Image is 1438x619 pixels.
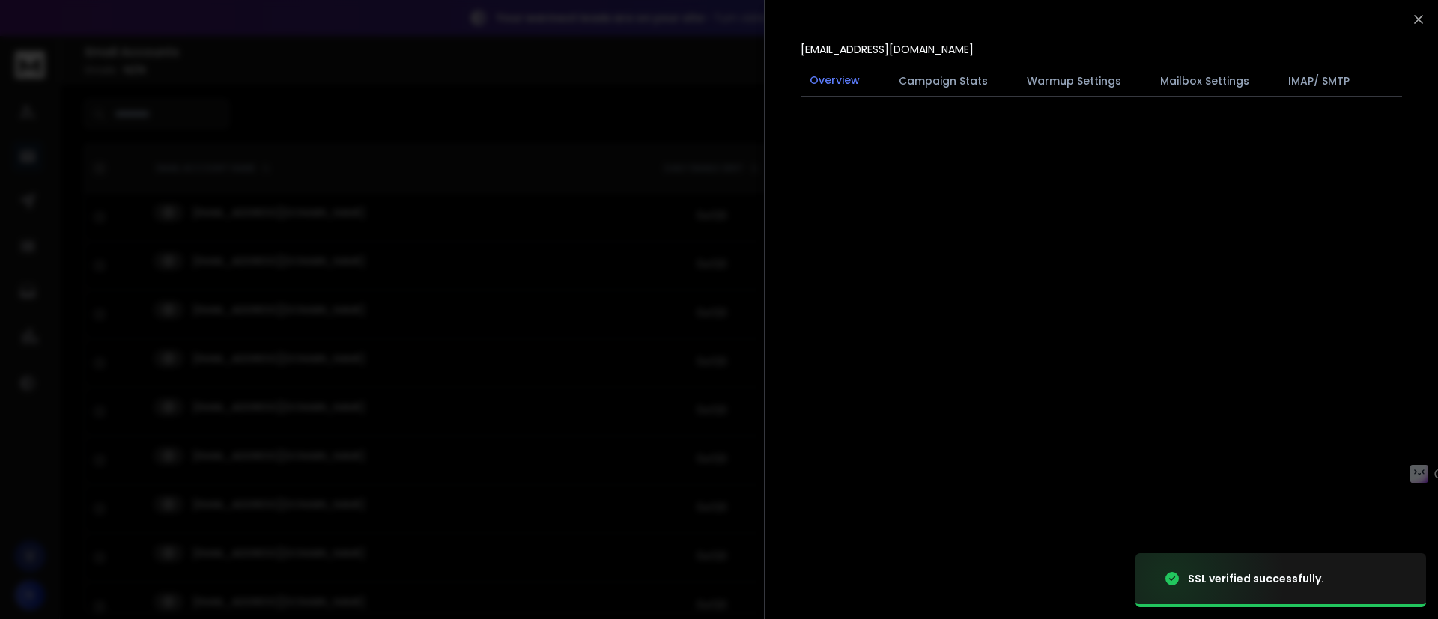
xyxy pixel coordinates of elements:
[1018,64,1130,97] button: Warmup Settings
[801,42,974,57] p: [EMAIL_ADDRESS][DOMAIN_NAME]
[1188,571,1324,586] div: SSL verified successfully.
[1151,64,1258,97] button: Mailbox Settings
[890,64,997,97] button: Campaign Stats
[1279,64,1359,97] button: IMAP/ SMTP
[801,64,869,98] button: Overview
